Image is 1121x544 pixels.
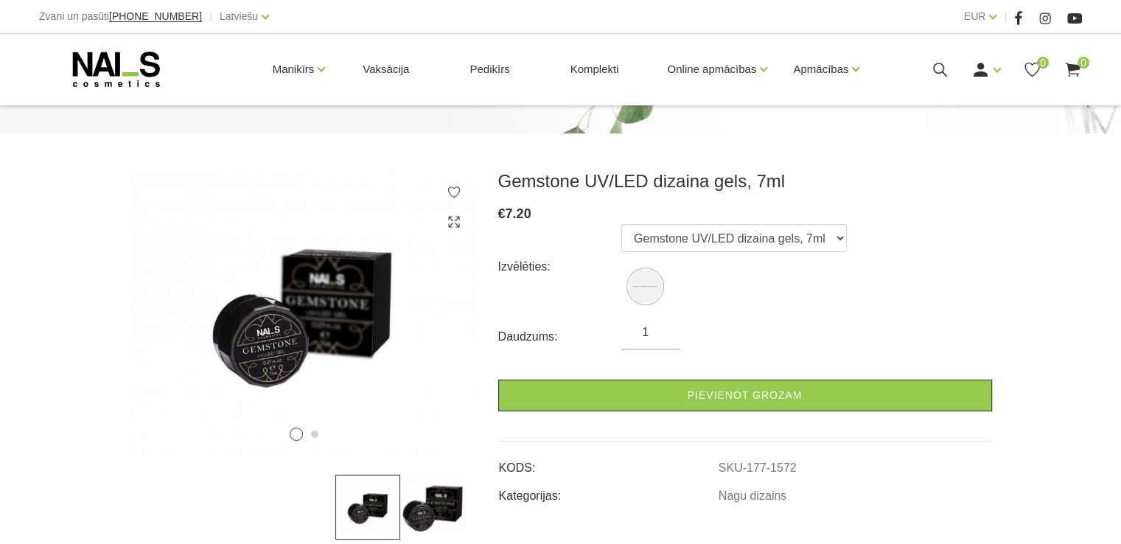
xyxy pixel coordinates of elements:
td: KODS: [498,449,718,477]
a: SKU-177-1572 [719,461,797,475]
a: Pedikīrs [458,34,521,105]
span: | [209,7,212,26]
a: Pievienot grozam [498,380,992,411]
img: ... [335,475,400,540]
a: Komplekti [559,34,631,105]
a: [PHONE_NUMBER] [109,11,202,22]
span: € [498,206,506,221]
h3: Gemstone UV/LED dizaina gels, 7ml [498,170,992,192]
a: 0 [1023,60,1041,79]
a: Apmācības [793,40,848,99]
img: ... [400,475,465,540]
span: 0 [1037,57,1049,69]
div: Daudzums: [498,325,622,349]
a: EUR [964,7,986,25]
a: Online apmācības [667,40,756,99]
a: 0 [1064,60,1082,79]
button: 1 of 2 [290,428,303,441]
a: Manikīrs [273,40,315,99]
div: Izvēlēties: [498,255,622,279]
span: 0 [1078,57,1089,69]
td: Kategorijas: [498,477,718,505]
span: | [1004,7,1007,26]
img: Gemstone UV/LED dizaina gels, 7ml [629,270,662,303]
a: Vaksācija [351,34,421,105]
span: [PHONE_NUMBER] [109,10,202,22]
a: Latviešu [220,7,258,25]
img: ... [130,170,476,453]
a: Nagu dizains [719,489,787,503]
div: Zvani un pasūti [39,7,202,26]
span: 7.20 [506,206,531,221]
button: 2 of 2 [311,430,318,438]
